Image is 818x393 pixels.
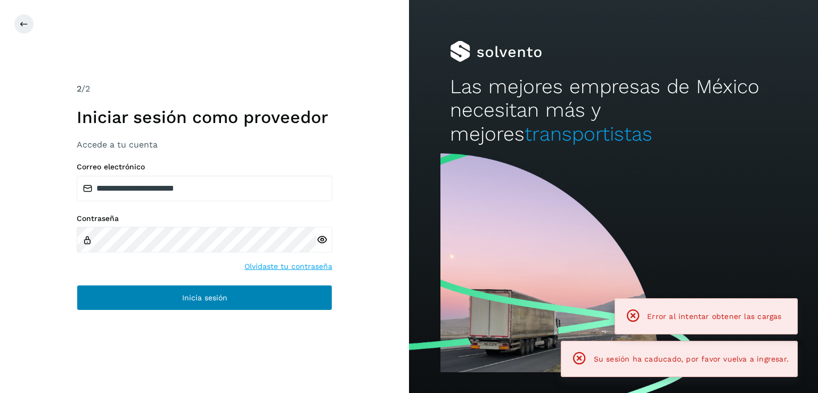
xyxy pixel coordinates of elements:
span: Error al intentar obtener las cargas [647,312,781,321]
span: transportistas [525,122,652,145]
label: Contraseña [77,214,332,223]
h1: Iniciar sesión como proveedor [77,107,332,127]
button: Inicia sesión [77,285,332,310]
a: Olvidaste tu contraseña [244,261,332,272]
span: Inicia sesión [182,294,227,301]
span: 2 [77,84,81,94]
label: Correo electrónico [77,162,332,171]
div: /2 [77,83,332,95]
h2: Las mejores empresas de México necesitan más y mejores [450,75,777,146]
span: Su sesión ha caducado, por favor vuelva a ingresar. [594,355,789,363]
h3: Accede a tu cuenta [77,140,332,150]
